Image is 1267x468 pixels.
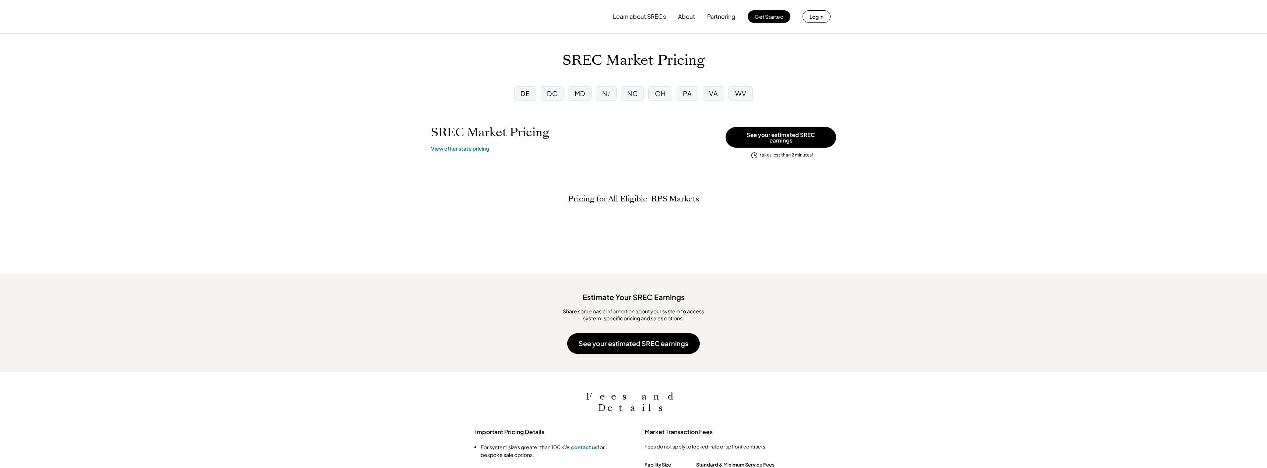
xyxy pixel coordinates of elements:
div: takes less than 2 minutes! [760,152,813,158]
h2: Fees and Details [560,391,707,414]
h1: SREC Market Pricing [431,125,549,140]
h1: SREC Market Pricing [562,52,705,69]
div: WV [735,89,747,98]
button: Partnering [707,9,736,24]
button: About [678,9,695,24]
div: Estimate Your SREC Earnings [7,288,1260,302]
a: View other state pricing [431,145,489,152]
div: ​Share some basic information about your system to access system-specific pricing and sales options. [552,308,715,322]
div: VA [709,89,718,98]
div: MD [575,89,585,98]
button: Get Started [748,10,790,23]
div: PA [683,89,692,98]
div: Fees do not apply to locked-rate or upfront contracts. [645,443,792,450]
div: DE [520,89,530,98]
h3: Important Pricing Details [475,428,622,436]
div: NC [627,89,638,98]
div: DC [547,89,557,98]
h2: Pricing for All Eligible RPS Markets [568,194,699,204]
div: NJ [602,89,610,98]
button: Learn about SRECs [613,9,666,24]
button: See your estimated SREC earnings [567,333,700,354]
div: OH [655,89,666,98]
button: See your estimated SREC earnings [726,127,836,148]
li: For system sizes greater than 100 kW, for bespoke sale options. [481,443,613,459]
h3: Market Transaction Fees [645,428,792,436]
button: Log in [803,10,831,23]
img: yH5BAEAAAAALAAAAAABAAEAAAIBRAA7 [436,4,498,29]
a: contact us [571,444,597,450]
